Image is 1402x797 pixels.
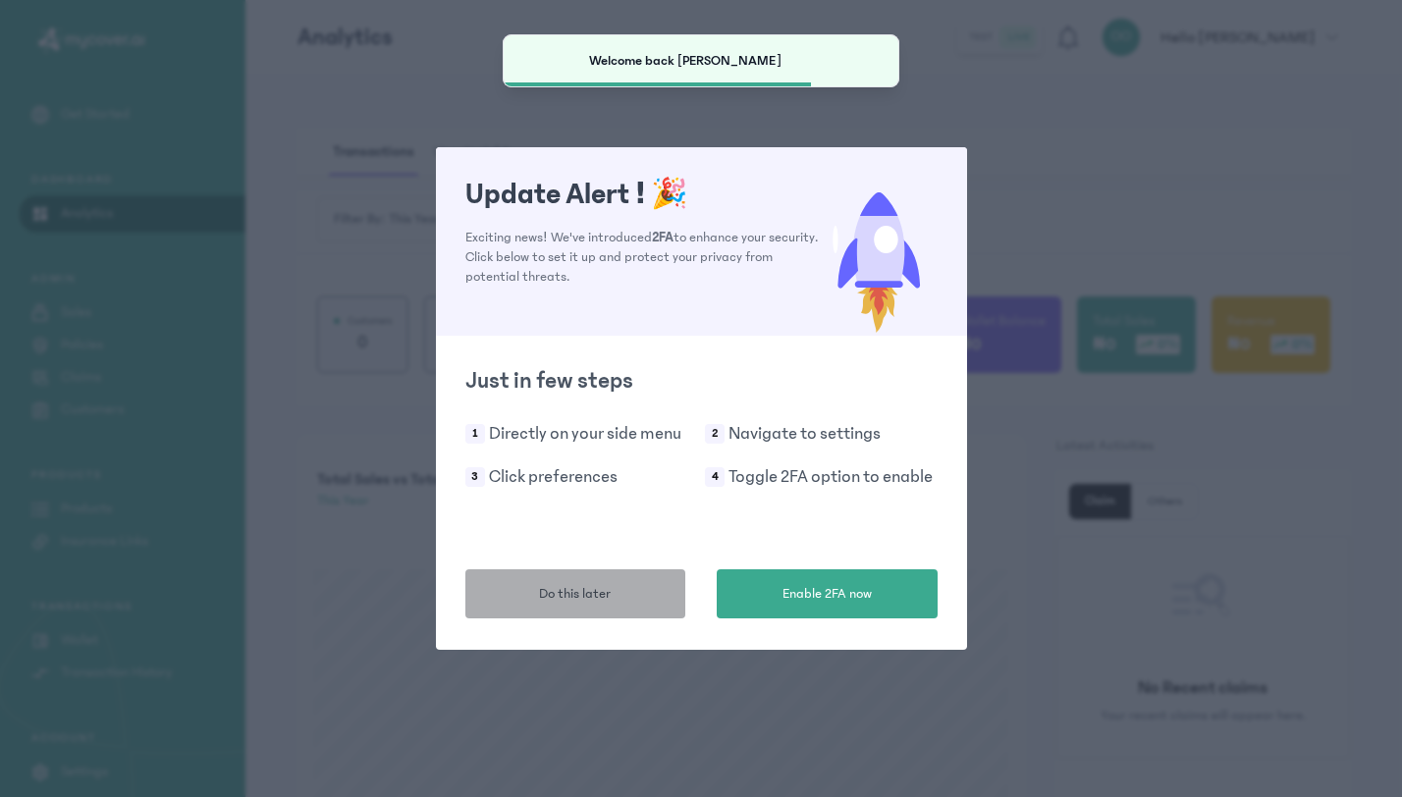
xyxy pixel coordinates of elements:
[589,53,782,69] span: Welcome back [PERSON_NAME]
[652,230,674,245] span: 2FA
[489,420,681,448] p: Directly on your side menu
[489,463,618,491] p: Click preferences
[465,569,686,618] button: Do this later
[863,51,883,71] button: Close
[465,424,485,444] span: 1
[539,584,611,605] span: Do this later
[465,177,820,212] h1: Update Alert !
[705,467,725,487] span: 4
[465,228,820,287] p: Exciting news! We've introduced to enhance your security. Click below to set it up and protect yo...
[465,467,485,487] span: 3
[705,424,725,444] span: 2
[465,365,938,397] h2: Just in few steps
[717,569,938,618] button: Enable 2FA now
[782,584,872,605] span: Enable 2FA now
[651,178,687,211] span: 🎉
[728,463,933,491] p: Toggle 2FA option to enable
[728,420,881,448] p: Navigate to settings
